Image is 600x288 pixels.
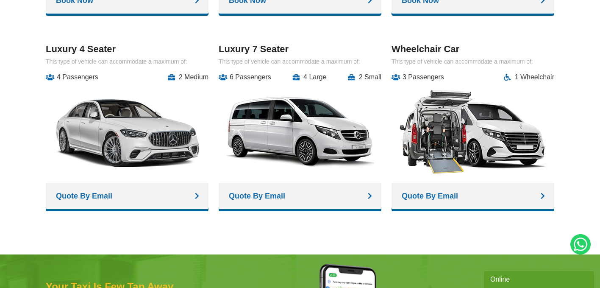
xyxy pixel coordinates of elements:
[53,87,201,176] img: A1 Taxis MPV+
[484,269,596,288] iframe: chat widget
[392,183,554,209] a: Quote By Email
[219,58,381,65] p: This type of vehicle can accommodate a maximum of:
[399,87,547,176] img: A1 Taxis Wheelchair
[46,73,98,81] li: 4 Passengers
[392,44,554,55] h3: Wheelchair Car
[46,44,208,55] h3: Luxury 4 Seater
[46,183,208,209] a: Quote By Email
[219,44,381,55] h3: Luxury 7 Seater
[168,73,208,81] li: 2 Medium
[219,73,271,81] li: 6 Passengers
[392,73,444,81] li: 3 Passengers
[226,87,374,176] img: A1 Taxis 16 Seater Car
[504,73,554,81] li: 1 Wheelchair
[348,73,381,81] li: 2 Small
[392,58,554,65] p: This type of vehicle can accommodate a maximum of:
[292,73,326,81] li: 4 Large
[219,183,381,209] a: Quote By Email
[46,58,208,65] p: This type of vehicle can accommodate a maximum of:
